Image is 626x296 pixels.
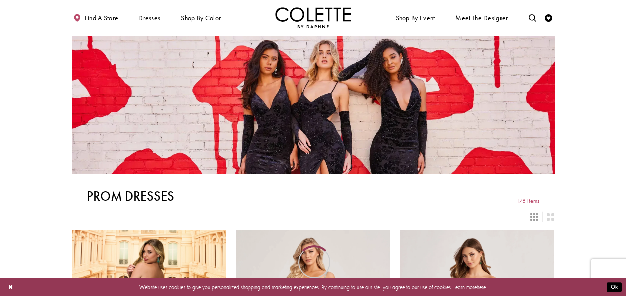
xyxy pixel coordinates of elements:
[4,281,17,294] button: Close Dialog
[607,283,622,292] button: Submit Dialog
[179,7,223,28] span: Shop by color
[87,189,174,204] h1: Prom Dresses
[136,7,162,28] span: Dresses
[477,284,486,291] a: here
[54,282,572,292] p: Website uses cookies to give you personalized shopping and marketing experiences. By continuing t...
[275,7,351,28] a: Visit Home Page
[516,198,539,204] span: 178 items
[455,14,508,22] span: Meet the designer
[394,7,437,28] span: Shop By Event
[85,14,119,22] span: Find a store
[530,213,538,221] span: Switch layout to 3 columns
[138,14,160,22] span: Dresses
[543,7,555,28] a: Check Wishlist
[275,7,351,28] img: Colette by Daphne
[72,7,120,28] a: Find a store
[181,14,221,22] span: Shop by color
[547,213,554,221] span: Switch layout to 2 columns
[67,209,559,225] div: Layout Controls
[527,7,538,28] a: Toggle search
[396,14,435,22] span: Shop By Event
[454,7,510,28] a: Meet the designer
